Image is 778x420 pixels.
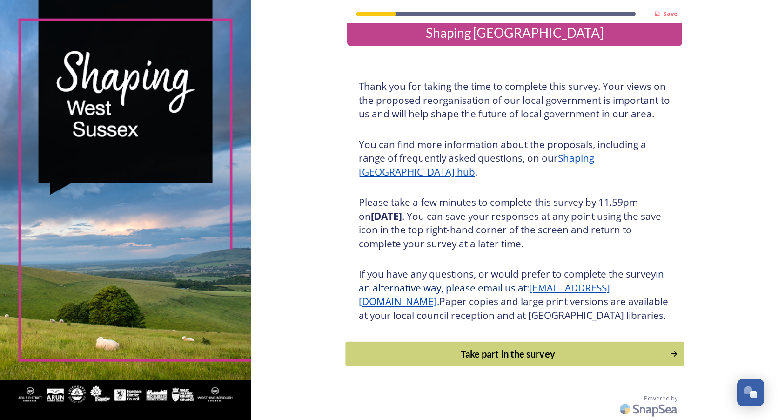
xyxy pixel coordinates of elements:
[359,267,671,322] h3: If you have any questions, or would prefer to complete the survey Paper copies and large print ve...
[359,80,671,121] h3: Thank you for taking the time to complete this survey. Your views on the proposed reorganisation ...
[663,9,677,18] strong: Save
[359,138,671,179] h3: You can find more information about the proposals, including a range of frequently asked question...
[359,151,597,178] a: Shaping [GEOGRAPHIC_DATA] hub
[351,23,678,42] div: Shaping [GEOGRAPHIC_DATA]
[359,196,671,251] h3: Please take a few minutes to complete this survey by 11.59pm on . You can save your responses at ...
[350,347,665,361] div: Take part in the survey
[345,342,684,366] button: Continue
[359,267,666,294] span: in an alternative way, please email us at:
[644,394,677,403] span: Powered by
[371,210,402,223] strong: [DATE]
[359,281,610,308] a: [EMAIL_ADDRESS][DOMAIN_NAME]
[617,398,682,420] img: SnapSea Logo
[437,295,439,308] span: .
[737,379,764,406] button: Open Chat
